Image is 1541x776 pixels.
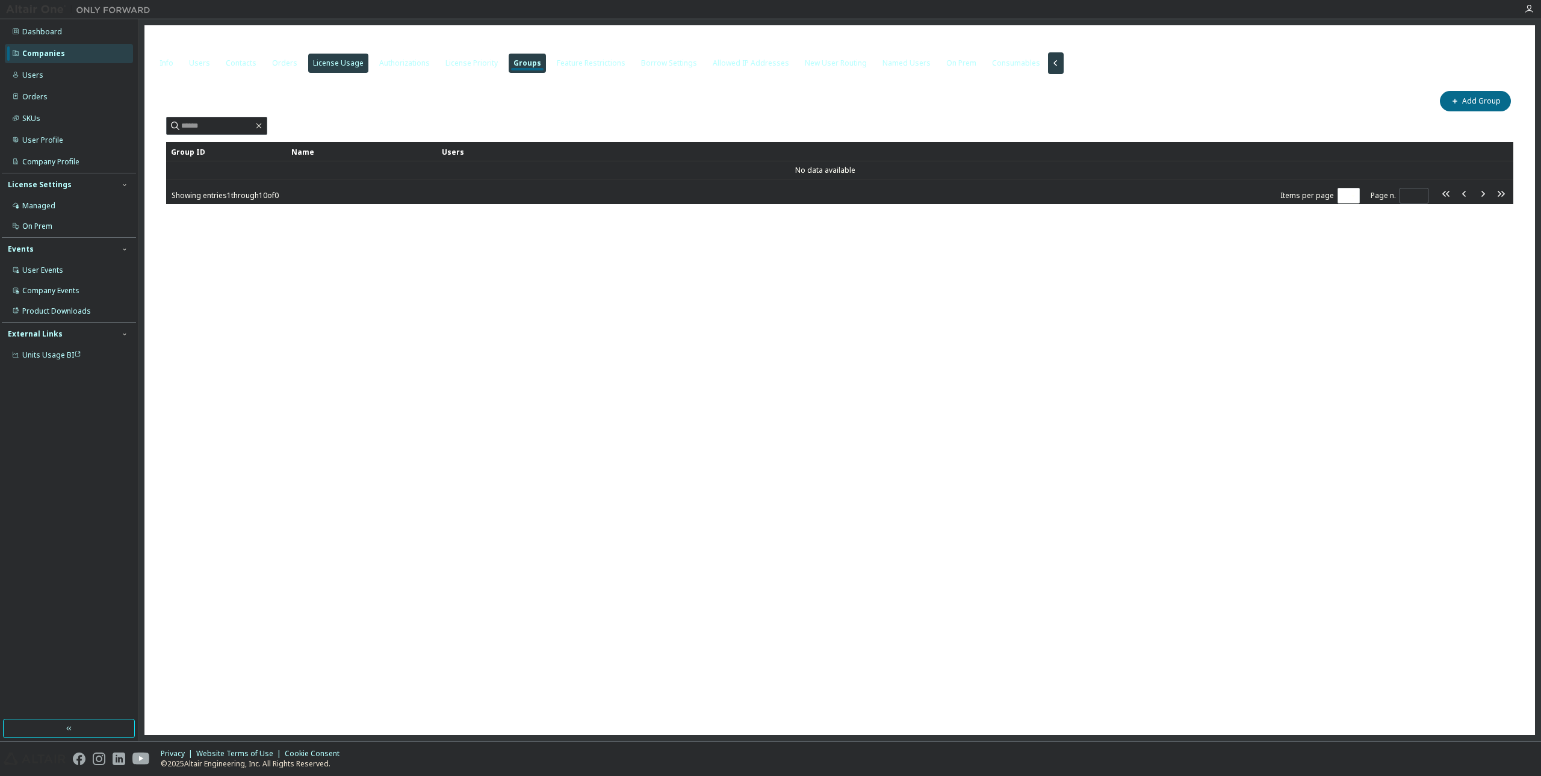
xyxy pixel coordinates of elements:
div: Events [8,244,34,254]
div: Named Users [882,58,931,68]
span: Items per page [1280,188,1360,203]
div: Privacy [161,749,196,759]
div: License Priority [445,58,498,68]
div: Product Downloads [22,306,91,316]
div: Company Profile [22,157,79,167]
img: facebook.svg [73,753,85,765]
div: User Profile [22,135,63,145]
div: License Settings [8,180,72,190]
div: Allowed IP Addresses [713,58,789,68]
div: Dashboard [22,27,62,37]
div: Authorizations [379,58,430,68]
div: Companies [22,49,65,58]
div: Orders [22,92,48,102]
div: Website Terms of Use [196,749,285,759]
p: © 2025 Altair Engineering, Inc. All Rights Reserved. [161,759,347,769]
div: New User Routing [805,58,867,68]
div: External Links [8,329,63,339]
span: Analog Devices Inc - 109559 [152,33,314,49]
img: altair_logo.svg [4,753,66,765]
div: On Prem [22,222,52,231]
img: youtube.svg [132,753,150,765]
div: Groups [513,58,541,68]
div: Users [22,70,43,80]
div: Orders [272,58,297,68]
div: Cookie Consent [285,749,347,759]
span: Units Usage BI [22,350,81,360]
div: Users [442,142,1480,161]
button: Add Group [1440,91,1511,111]
div: Consumables [992,58,1040,68]
div: SKUs [22,114,40,123]
div: Feature Restrictions [557,58,625,68]
img: Altair One [6,4,157,16]
div: Name [291,142,432,161]
div: User Events [22,265,63,275]
div: Info [160,58,173,68]
img: linkedin.svg [113,753,125,765]
span: Groups (0) [166,93,227,110]
span: Showing entries 1 through 10 of 0 [172,190,279,200]
div: Managed [22,201,55,211]
div: Users [189,58,210,68]
div: On Prem [946,58,976,68]
div: Contacts [226,58,256,68]
td: No data available [166,161,1484,179]
div: Company Events [22,286,79,296]
div: Group ID [171,142,282,161]
div: License Usage [313,58,364,68]
img: instagram.svg [93,753,105,765]
button: 10 [1341,191,1357,200]
div: Borrow Settings [641,58,697,68]
span: Page n. [1371,188,1428,203]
